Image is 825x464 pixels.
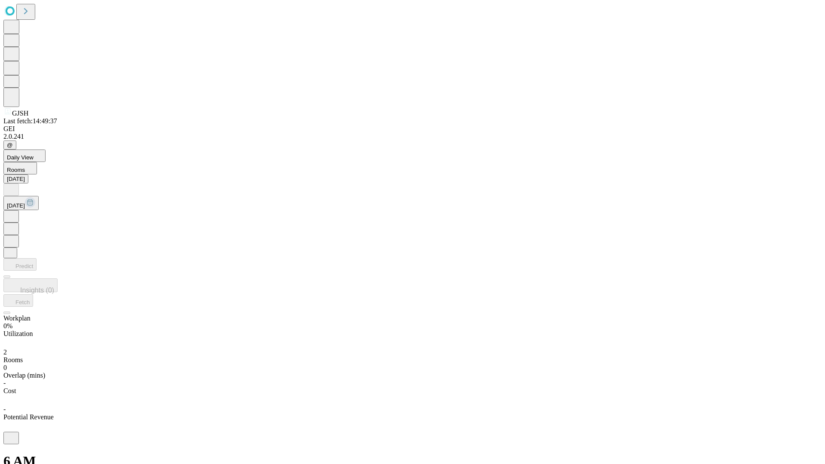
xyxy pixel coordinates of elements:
div: 2.0.241 [3,133,822,140]
span: Potential Revenue [3,413,54,421]
button: [DATE] [3,174,28,183]
button: @ [3,140,16,150]
span: Rooms [7,167,25,173]
button: Predict [3,258,37,271]
button: Insights (0) [3,278,58,292]
span: 0 [3,364,7,371]
span: - [3,406,6,413]
span: Last fetch: 14:49:37 [3,117,57,125]
button: Daily View [3,150,46,162]
span: 2 [3,348,7,356]
span: Overlap (mins) [3,372,45,379]
span: @ [7,142,13,148]
span: [DATE] [7,202,25,209]
div: GEI [3,125,822,133]
button: Rooms [3,162,37,174]
span: Cost [3,387,16,394]
span: Rooms [3,356,23,363]
span: Insights (0) [20,287,54,294]
span: Daily View [7,154,34,161]
span: Utilization [3,330,33,337]
span: 0% [3,322,12,330]
span: Workplan [3,314,31,322]
button: Fetch [3,294,33,307]
span: - [3,379,6,387]
button: [DATE] [3,196,39,210]
span: GJSH [12,110,28,117]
